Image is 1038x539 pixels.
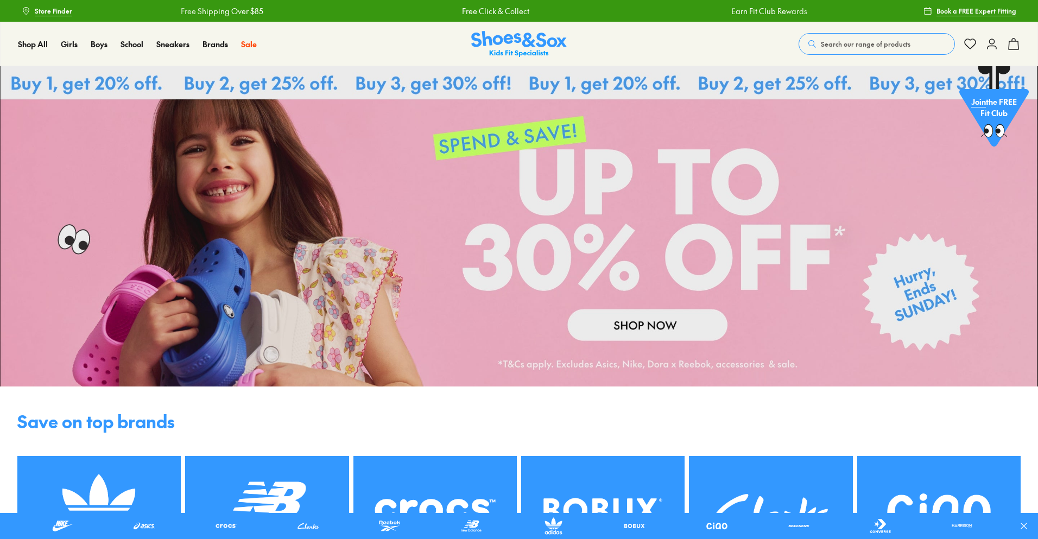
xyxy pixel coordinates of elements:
[971,96,986,107] span: Join
[18,39,48,50] a: Shop All
[61,39,78,50] a: Girls
[821,39,910,49] span: Search our range of products
[156,39,189,49] span: Sneakers
[923,1,1016,21] a: Book a FREE Expert Fitting
[202,39,228,50] a: Brands
[18,39,48,49] span: Shop All
[22,1,72,21] a: Store Finder
[241,39,257,49] span: Sale
[461,5,529,17] a: Free Click & Collect
[61,39,78,49] span: Girls
[121,39,143,49] span: School
[35,6,72,16] span: Store Finder
[959,66,1029,153] a: Jointhe FREE Fit Club
[91,39,107,50] a: Boys
[471,31,567,58] img: SNS_Logo_Responsive.svg
[91,39,107,49] span: Boys
[241,39,257,50] a: Sale
[156,39,189,50] a: Sneakers
[936,6,1016,16] span: Book a FREE Expert Fitting
[202,39,228,49] span: Brands
[731,5,807,17] a: Earn Fit Club Rewards
[959,87,1029,128] p: the FREE Fit Club
[180,5,263,17] a: Free Shipping Over $85
[799,33,955,55] button: Search our range of products
[121,39,143,50] a: School
[471,31,567,58] a: Shoes & Sox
